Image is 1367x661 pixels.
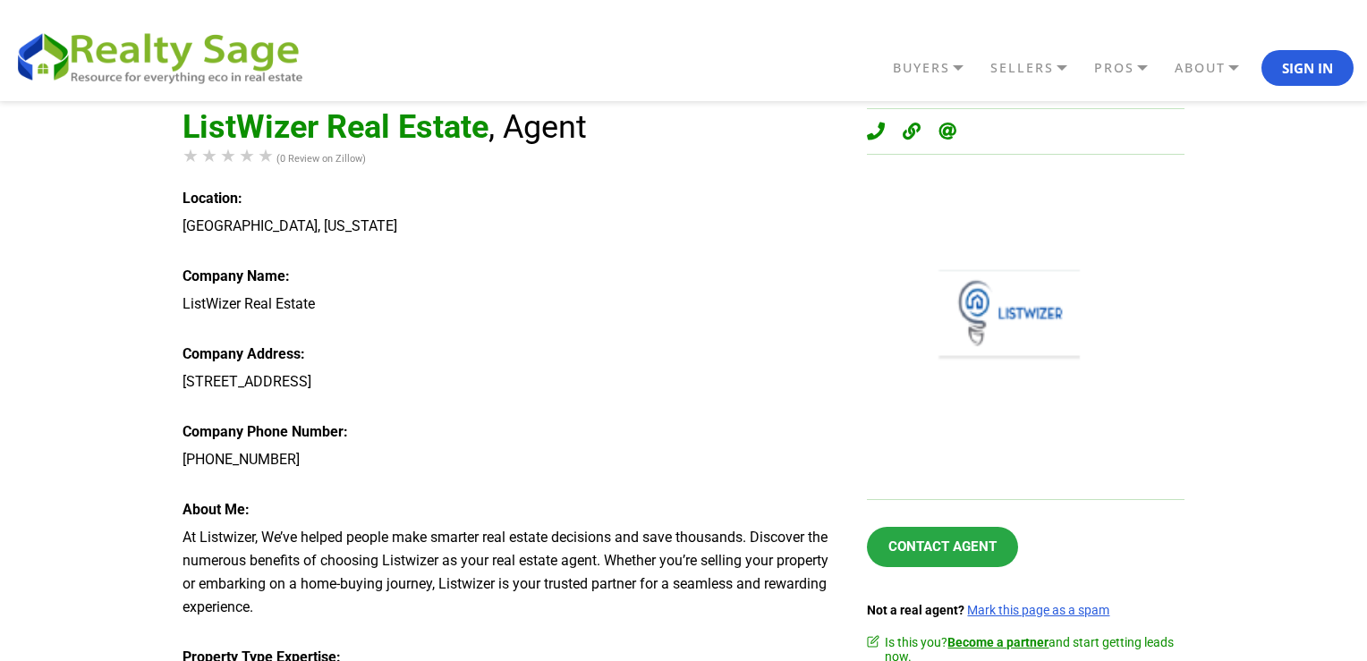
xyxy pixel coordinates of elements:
[183,215,840,238] div: [GEOGRAPHIC_DATA], [US_STATE]
[967,603,1109,617] a: Mark this page as a spam
[183,147,276,165] div: Rating of this product is 0 out of 5.
[1170,53,1261,83] a: ABOUT
[867,168,1184,486] img: ListWizer Real Estate
[183,187,840,210] div: Location:
[488,108,587,146] span: , Agent
[13,27,318,86] img: REALTY SAGE
[183,448,840,471] div: [PHONE_NUMBER]
[888,53,986,83] a: BUYERS
[183,370,840,394] div: [STREET_ADDRESS]
[183,343,840,366] div: Company Address:
[986,53,1090,83] a: SELLERS
[183,265,840,288] div: Company Name:
[183,420,840,444] div: Company Phone Number:
[1090,53,1170,83] a: PROS
[183,526,840,619] div: At Listwizer, We’ve helped people make smarter real estate decisions and save thousands. Discover...
[867,527,1018,567] a: Contact Agent
[183,292,840,316] div: ListWizer Real Estate
[867,603,1184,617] div: Not a real agent?
[183,108,840,146] h1: ListWizer Real Estate
[1261,50,1354,86] button: Sign In
[947,635,1049,649] a: Become a partner
[183,147,840,171] div: (0 Review on Zillow)
[183,498,840,521] div: About Me:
